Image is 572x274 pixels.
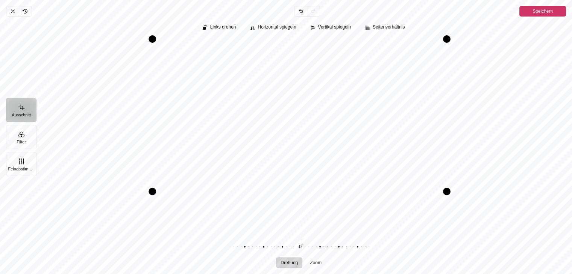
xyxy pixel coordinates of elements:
button: Filter [6,125,36,149]
button: Speichern [519,6,566,17]
span: Zoom [310,260,322,265]
span: Horizontal spiegeln [258,25,296,30]
span: Vertikal spiegeln [318,25,351,30]
button: Seitenverhältnis [361,23,409,33]
div: Drag bottom [152,188,447,195]
div: Drag left [149,39,156,191]
span: Speichern [533,7,553,16]
span: Drehung [281,260,298,265]
div: Drag top [152,35,447,43]
button: Feinabstimmung [6,152,36,176]
button: Vertikal spiegeln [307,23,355,33]
button: Horizontal spiegeln [246,23,300,33]
div: Drag right [443,39,451,191]
button: Links drehen [199,23,241,33]
span: Seitenverhältnis [373,25,405,30]
div: Ausschnitt [36,17,572,274]
span: Links drehen [210,25,236,30]
button: Ausschnitt [6,98,36,122]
